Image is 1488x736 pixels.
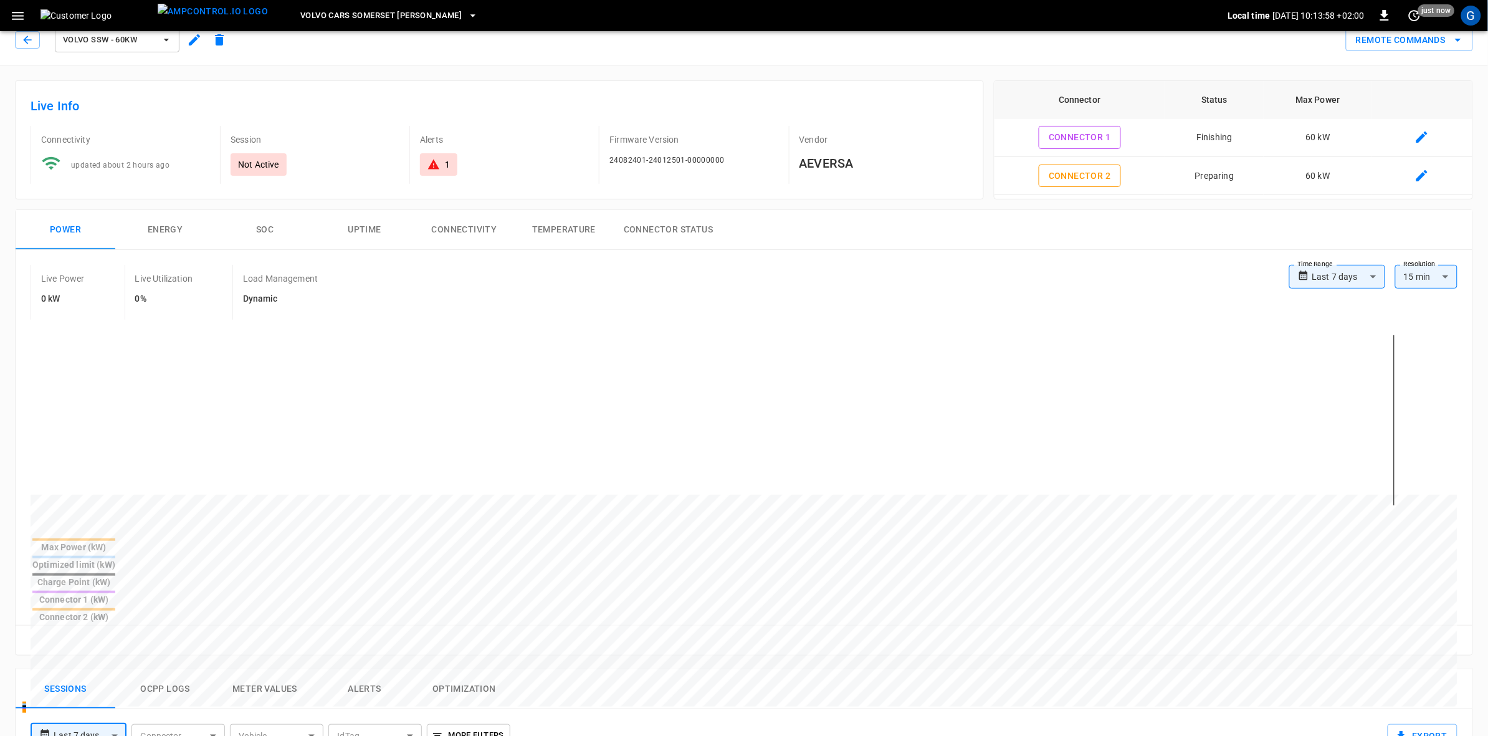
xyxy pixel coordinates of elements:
span: just now [1418,4,1455,17]
p: Local time [1228,9,1271,22]
h6: 0% [135,292,193,306]
p: Live Utilization [135,272,193,285]
button: Sessions [16,669,115,709]
button: Remote Commands [1346,29,1473,52]
label: Time Range [1298,259,1333,269]
th: Max Power [1264,81,1371,118]
h6: Live Info [31,96,968,116]
button: Connectivity [414,210,514,250]
div: profile-icon [1461,6,1481,26]
button: Volvo Cars Somerset [PERSON_NAME] [295,4,483,28]
p: Not Active [238,158,279,171]
p: Load Management [243,272,318,285]
button: Volvo SSW - 60kW [55,27,179,52]
h6: AEVERSA [799,153,968,173]
button: Connector Status [614,210,723,250]
h6: 0 kW [41,292,85,306]
p: Connectivity [41,133,210,146]
button: Energy [115,210,215,250]
p: Session [231,133,399,146]
div: remote commands options [1346,29,1473,52]
button: Temperature [514,210,614,250]
td: 60 kW [1264,118,1371,157]
button: Uptime [315,210,414,250]
button: Meter Values [215,669,315,709]
button: Ocpp logs [115,669,215,709]
button: Connector 1 [1039,126,1120,149]
p: Vendor [799,133,968,146]
p: Live Power [41,272,85,285]
span: updated about 2 hours ago [71,161,169,170]
td: Preparing [1165,157,1264,196]
div: 15 min [1395,265,1457,289]
th: Connector [994,81,1165,118]
img: ampcontrol.io logo [158,4,268,19]
button: Connector 2 [1039,165,1120,188]
button: set refresh interval [1405,6,1424,26]
td: 60 kW [1264,157,1371,196]
h6: Dynamic [243,292,318,306]
img: Customer Logo [41,9,153,22]
span: Volvo SSW - 60kW [63,33,155,47]
th: Status [1165,81,1264,118]
span: Volvo Cars Somerset [PERSON_NAME] [300,9,462,23]
label: Resolution [1404,259,1435,269]
p: Alerts [420,133,589,146]
button: Optimization [414,669,514,709]
td: Finishing [1165,118,1264,157]
span: 24082401-24012501-00000000 [609,156,724,165]
button: Power [16,210,115,250]
button: Alerts [315,669,414,709]
button: SOC [215,210,315,250]
p: [DATE] 10:13:58 +02:00 [1273,9,1365,22]
div: 1 [445,158,450,171]
p: Firmware Version [609,133,778,146]
div: Last 7 days [1312,265,1385,289]
table: connector table [994,81,1472,195]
